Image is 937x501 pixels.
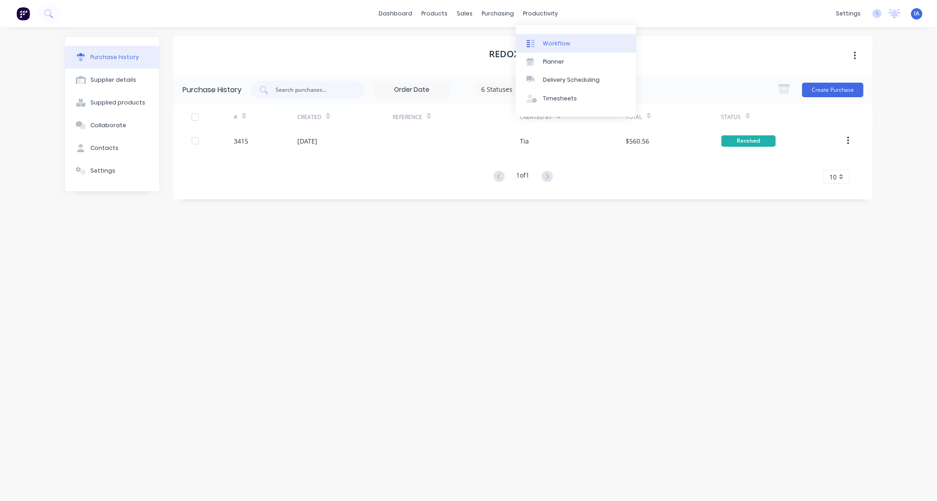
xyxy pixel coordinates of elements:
[65,46,159,69] button: Purchase history
[516,34,636,52] a: Workflow
[482,84,547,94] div: 6 Statuses
[516,71,636,89] a: Delivery Scheduling
[721,113,741,121] div: Status
[234,113,237,121] div: #
[90,53,139,61] div: Purchase history
[417,7,453,20] div: products
[626,136,650,146] div: $560.56
[802,83,863,97] button: Create Purchase
[520,136,529,146] div: Tia
[543,40,570,48] div: Workflow
[65,159,159,182] button: Settings
[453,7,478,20] div: sales
[516,89,636,108] a: Timesheets
[90,99,145,107] div: Supplied products
[374,83,450,97] input: Order Date
[543,58,564,66] div: Planner
[489,49,557,60] h1: Redox Limited
[65,69,159,91] button: Supplier details
[478,7,519,20] div: purchasing
[517,170,530,184] div: 1 of 1
[543,76,600,84] div: Delivery Scheduling
[721,135,776,147] div: Received
[297,136,317,146] div: [DATE]
[65,137,159,159] button: Contacts
[393,113,422,121] div: Reference
[831,7,865,20] div: settings
[182,84,242,95] div: Purchase History
[90,167,115,175] div: Settings
[297,113,321,121] div: Created
[16,7,30,20] img: Factory
[90,121,126,129] div: Collaborate
[516,53,636,71] a: Planner
[65,91,159,114] button: Supplied products
[543,94,577,103] div: Timesheets
[829,172,837,182] span: 10
[375,7,417,20] a: dashboard
[65,114,159,137] button: Collaborate
[90,144,118,152] div: Contacts
[914,10,920,18] span: IA
[90,76,136,84] div: Supplier details
[275,85,350,94] input: Search purchases...
[519,7,563,20] div: productivity
[234,136,248,146] div: 3415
